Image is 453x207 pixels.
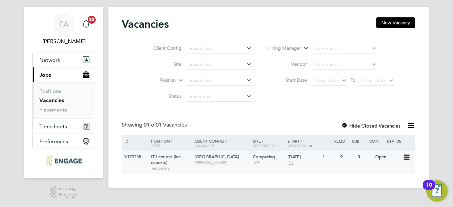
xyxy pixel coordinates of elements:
span: Computing [253,154,275,160]
span: 01 of [144,122,156,128]
label: Start Date [269,77,307,83]
div: Start / [286,135,333,152]
a: Vacancies [39,97,64,103]
div: Reqd [333,135,350,147]
span: Powered by [59,186,78,192]
label: Client Config [143,45,181,51]
input: Search for... [186,76,252,85]
span: FA [59,20,69,28]
div: Status [385,135,414,147]
span: Select date [361,77,385,83]
span: To [349,76,357,84]
div: 9 [339,151,356,163]
nav: Main navigation [24,7,103,178]
span: Fraz Arshad [32,37,95,45]
div: Showing [122,122,188,129]
button: Open Resource Center, 10 new notifications [426,180,448,202]
div: Conf [368,135,385,147]
button: Timesheets [33,119,95,134]
span: Select date [314,77,338,83]
a: FA[PERSON_NAME] [32,13,95,45]
span: Jobs [39,72,51,78]
h2: Vacancies [122,17,169,31]
span: Manager [194,143,214,148]
span: IT Lecturer (incl. esports) [151,154,183,165]
span: 20 [88,16,96,24]
label: Hiring Manager [263,45,301,52]
img: ncclondon-logo-retina.png [46,156,81,166]
span: [PERSON_NAME] [194,160,250,165]
div: [DATE] [288,154,319,160]
a: Positions [39,88,61,94]
span: 01 Vacancies [144,122,187,128]
span: Timesheets [39,123,67,130]
div: 10 [426,185,432,194]
button: Preferences [33,134,95,149]
a: Powered byEngage [50,186,78,199]
div: Client Config / [193,135,251,151]
span: Temporary [151,166,191,171]
div: ID [123,135,146,147]
span: Engage [59,192,78,198]
input: Search for... [312,44,377,53]
a: 20 [79,13,93,35]
div: Sub [350,135,368,147]
input: Select one [186,92,252,101]
label: Hide Closed Vacancies [341,123,401,129]
span: [GEOGRAPHIC_DATA] [194,154,239,160]
span: 108 [253,160,285,165]
span: Network [39,57,60,63]
span: Preferences [39,138,68,145]
span: Type [151,143,160,148]
span: 17 [288,160,294,166]
span: Site Group [253,143,276,148]
input: Search for... [186,44,252,53]
button: Jobs [33,67,95,82]
label: Position [137,77,176,84]
span: Vendors [288,143,306,148]
button: Network [33,52,95,67]
div: 0 [356,151,373,163]
div: Position / [146,135,193,151]
label: Vendor [269,61,307,67]
div: Jobs [33,82,95,119]
div: 1 [321,151,338,163]
a: Placements [39,107,67,113]
button: New Vacancy [376,17,415,28]
div: Site / [251,135,286,151]
label: Status [143,93,181,99]
div: Open [374,151,403,163]
label: Site [143,61,181,67]
input: Search for... [312,60,377,69]
div: V179238 [123,151,146,163]
a: Go to home page [32,156,95,166]
input: Search for... [186,60,252,69]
